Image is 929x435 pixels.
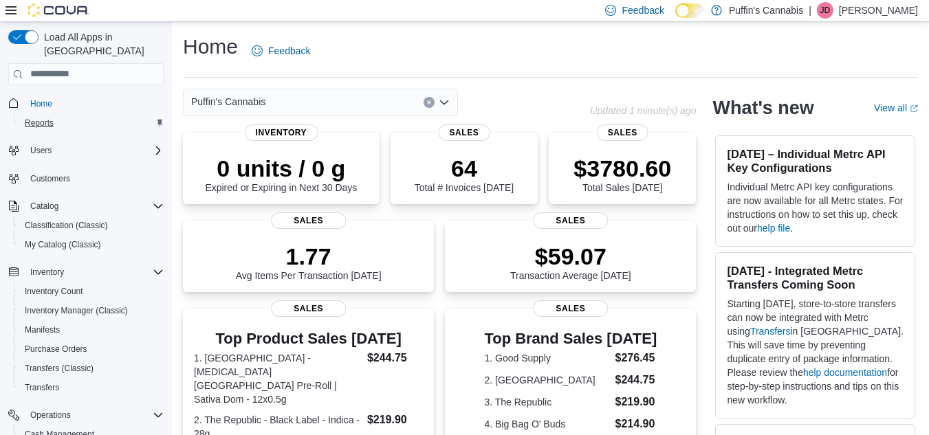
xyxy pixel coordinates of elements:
[757,223,790,234] a: help file
[271,212,347,229] span: Sales
[245,124,318,141] span: Inventory
[39,30,164,58] span: Load All Apps in [GEOGRAPHIC_DATA]
[19,236,107,253] a: My Catalog (Classic)
[271,300,347,317] span: Sales
[415,155,514,182] p: 64
[25,407,76,423] button: Operations
[424,97,435,108] button: Clear input
[14,216,169,235] button: Classification (Classic)
[194,351,362,406] dt: 1. [GEOGRAPHIC_DATA] - [MEDICAL_DATA][GEOGRAPHIC_DATA] Pre-Roll | Sativa Dom - 12x0.5g
[25,363,94,374] span: Transfers (Classic)
[597,124,648,141] span: Sales
[25,95,164,112] span: Home
[533,300,609,317] span: Sales
[817,2,833,19] div: Justin Dicks
[25,407,164,423] span: Operations
[25,142,57,159] button: Users
[205,155,357,193] div: Expired or Expiring in Next 30 Days
[615,372,657,388] dd: $244.75
[25,344,87,355] span: Purchase Orders
[19,236,164,253] span: My Catalog (Classic)
[25,198,164,214] span: Catalog
[19,302,133,319] a: Inventory Manager (Classic)
[415,155,514,193] div: Total # Invoices [DATE]
[3,141,169,160] button: Users
[19,341,164,357] span: Purchase Orders
[622,3,664,17] span: Feedback
[19,217,113,234] a: Classification (Classic)
[30,410,71,421] span: Operations
[910,104,918,113] svg: External link
[30,201,58,212] span: Catalog
[30,173,70,184] span: Customers
[25,324,60,335] span: Manifests
[25,305,128,316] span: Inventory Manager (Classic)
[25,220,108,231] span: Classification (Classic)
[590,105,696,116] p: Updated 1 minute(s) ago
[25,142,164,159] span: Users
[367,350,423,366] dd: $244.75
[839,2,918,19] p: [PERSON_NAME]
[19,283,164,300] span: Inventory Count
[25,198,64,214] button: Catalog
[750,326,791,337] a: Transfers
[484,417,609,431] dt: 4. Big Bag O' Buds
[19,322,65,338] a: Manifests
[30,98,52,109] span: Home
[25,96,58,112] a: Home
[19,322,164,338] span: Manifests
[14,113,169,133] button: Reports
[3,93,169,113] button: Home
[615,394,657,410] dd: $219.90
[675,18,676,19] span: Dark Mode
[19,360,99,377] a: Transfers (Classic)
[19,379,65,396] a: Transfers
[3,405,169,425] button: Operations
[874,102,918,113] a: View allExternal link
[19,115,164,131] span: Reports
[367,412,423,428] dd: $219.90
[729,2,803,19] p: Puffin's Cannabis
[573,155,671,182] p: $3780.60
[510,243,631,281] div: Transaction Average [DATE]
[803,367,887,378] a: help documentation
[25,170,164,187] span: Customers
[615,350,657,366] dd: $276.45
[25,264,164,280] span: Inventory
[25,118,54,129] span: Reports
[14,359,169,378] button: Transfers (Classic)
[3,263,169,282] button: Inventory
[183,33,238,60] h1: Home
[25,170,76,187] a: Customers
[510,243,631,270] p: $59.07
[3,197,169,216] button: Catalog
[194,331,423,347] h3: Top Product Sales [DATE]
[19,341,93,357] a: Purchase Orders
[19,302,164,319] span: Inventory Manager (Classic)
[19,217,164,234] span: Classification (Classic)
[14,301,169,320] button: Inventory Manager (Classic)
[727,264,904,291] h3: [DATE] - Integrated Metrc Transfers Coming Soon
[30,267,64,278] span: Inventory
[268,44,310,58] span: Feedback
[14,235,169,254] button: My Catalog (Classic)
[484,331,657,347] h3: Top Brand Sales [DATE]
[484,395,609,409] dt: 3. The Republic
[3,168,169,188] button: Customers
[236,243,382,270] p: 1.77
[14,339,169,359] button: Purchase Orders
[533,212,609,229] span: Sales
[727,147,904,175] h3: [DATE] – Individual Metrc API Key Configurations
[484,351,609,365] dt: 1. Good Supply
[573,155,671,193] div: Total Sales [DATE]
[25,264,69,280] button: Inventory
[727,180,904,235] p: Individual Metrc API key configurations are now available for all Metrc states. For instructions ...
[25,382,59,393] span: Transfers
[19,379,164,396] span: Transfers
[727,297,904,407] p: Starting [DATE], store-to-store transfers can now be integrated with Metrc using in [GEOGRAPHIC_D...
[246,37,316,65] a: Feedback
[438,124,490,141] span: Sales
[615,416,657,432] dd: $214.90
[19,360,164,377] span: Transfers (Classic)
[236,243,382,281] div: Avg Items Per Transaction [DATE]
